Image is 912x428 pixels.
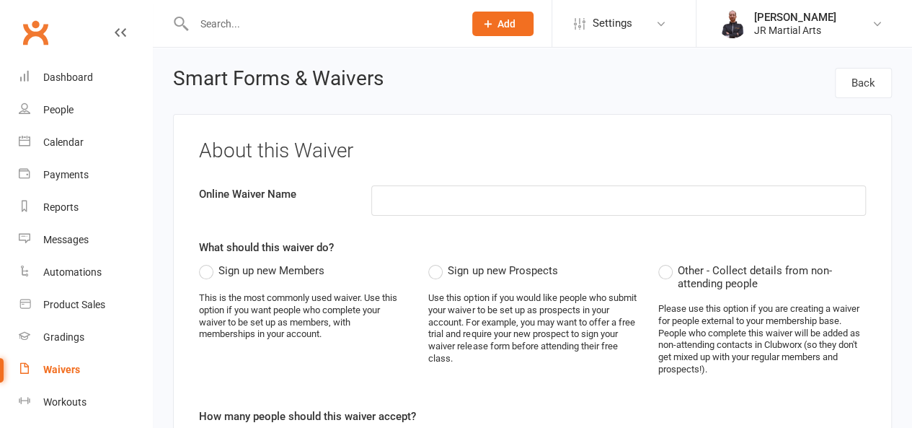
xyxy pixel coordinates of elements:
[43,234,89,245] div: Messages
[754,11,836,24] div: [PERSON_NAME]
[835,68,892,98] a: Back
[19,289,152,321] a: Product Sales
[19,354,152,386] a: Waivers
[199,239,334,256] label: What should this waiver do?
[718,9,747,38] img: thumb_image1747518051.png
[472,12,534,36] button: Add
[19,159,152,191] a: Payments
[448,262,557,277] span: Sign up new Prospects
[173,68,384,94] h2: Smart Forms & Waivers
[19,256,152,289] a: Automations
[17,14,53,51] a: Clubworx
[190,14,454,34] input: Search...
[43,396,87,408] div: Workouts
[428,292,636,365] div: Use this option if you would like people who submit your waiver to be set up as prospects in your...
[593,7,632,40] span: Settings
[43,201,79,213] div: Reports
[43,299,105,310] div: Product Sales
[43,136,84,148] div: Calendar
[19,224,152,256] a: Messages
[19,386,152,419] a: Workouts
[43,104,74,115] div: People
[188,185,360,203] label: Online Waiver Name
[43,331,84,343] div: Gradings
[218,262,324,277] span: Sign up new Members
[19,94,152,126] a: People
[19,61,152,94] a: Dashboard
[754,24,836,37] div: JR Martial Arts
[43,169,89,180] div: Payments
[678,262,866,290] span: Other - Collect details from non-attending people
[19,321,152,354] a: Gradings
[19,126,152,159] a: Calendar
[497,18,515,30] span: Add
[199,408,416,425] label: How many people should this waiver accept?
[658,303,866,376] div: Please use this option if you are creating a waiver for people external to your membership base. ...
[199,292,407,341] div: This is the most commonly used waiver. Use this option if you want people who complete your waive...
[19,191,152,224] a: Reports
[43,71,93,83] div: Dashboard
[199,140,866,162] h3: About this Waiver
[43,364,80,375] div: Waivers
[43,266,102,278] div: Automations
